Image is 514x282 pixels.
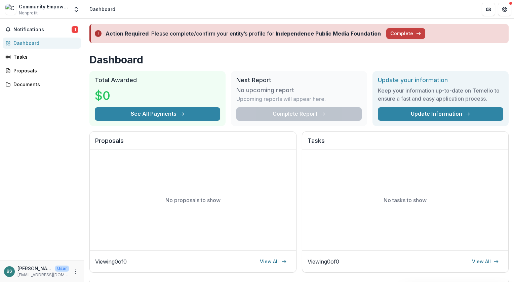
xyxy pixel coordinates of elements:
[19,10,38,16] span: Nonprofit
[13,81,76,88] div: Documents
[482,3,495,16] button: Partners
[378,87,503,103] h3: Keep your information up-to-date on Temelio to ensure a fast and easy application process.
[7,269,12,274] div: Byheijja Sabree
[256,256,291,267] a: View All
[89,6,115,13] div: Dashboard
[55,266,69,272] p: User
[13,67,76,74] div: Proposals
[3,38,81,49] a: Dashboard
[3,79,81,90] a: Documents
[378,76,503,84] h2: Update your information
[13,53,76,60] div: Tasks
[95,76,220,84] h2: Total Awarded
[498,3,511,16] button: Get Help
[3,65,81,76] a: Proposals
[236,76,362,84] h2: Next Report
[3,24,81,35] button: Notifications1
[378,107,503,121] a: Update Information
[87,4,118,14] nav: breadcrumb
[276,30,381,37] strong: Independence Public Media Foundation
[384,196,427,204] p: No tasks to show
[165,196,221,204] p: No proposals to show
[72,26,78,33] span: 1
[95,87,145,105] h3: $0
[72,268,80,276] button: More
[72,3,81,16] button: Open entity switcher
[89,54,509,66] h1: Dashboard
[17,265,52,272] p: [PERSON_NAME]
[95,107,220,121] button: See All Payments
[17,272,69,278] p: [EMAIL_ADDRESS][DOMAIN_NAME]
[106,30,149,38] div: Action Required
[13,40,76,47] div: Dashboard
[468,256,503,267] a: View All
[95,258,127,266] p: Viewing 0 of 0
[236,87,294,94] h3: No upcoming report
[95,137,291,150] h2: Proposals
[13,27,72,33] span: Notifications
[19,3,69,10] div: Community Empowerment Group of [GEOGRAPHIC_DATA]
[236,95,326,103] p: Upcoming reports will appear here.
[151,30,381,38] div: Please complete/confirm your entity’s profile for
[5,4,16,15] img: Community Empowerment Group of NJ
[386,28,425,39] button: Complete
[3,51,81,62] a: Tasks
[308,258,339,266] p: Viewing 0 of 0
[308,137,503,150] h2: Tasks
